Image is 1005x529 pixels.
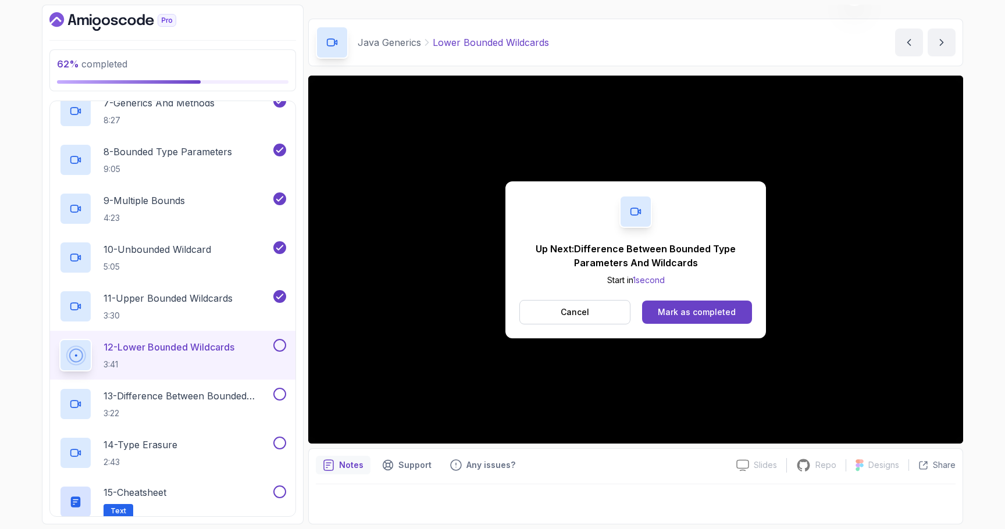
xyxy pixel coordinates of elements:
[375,456,439,474] button: Support button
[104,485,166,499] p: 15 - Cheatsheet
[104,242,211,256] p: 10 - Unbounded Wildcard
[104,389,271,403] p: 13 - Difference Between Bounded Type Parameters And Wildcards
[104,163,232,175] p: 9:05
[519,300,630,324] button: Cancel
[104,438,177,452] p: 14 - Type Erasure
[59,339,286,371] button: 12-Lower Bounded Wildcards3:41
[59,437,286,469] button: 14-Type Erasure2:43
[104,408,271,419] p: 3:22
[928,28,956,56] button: next content
[59,290,286,323] button: 11-Upper Bounded Wildcards3:30
[868,459,899,471] p: Designs
[443,456,522,474] button: Feedback button
[104,96,215,110] p: 7 - Generics And Methods
[316,456,370,474] button: notes button
[433,35,549,49] p: Lower Bounded Wildcards
[933,459,956,471] p: Share
[658,306,736,318] div: Mark as completed
[59,192,286,225] button: 9-Multiple Bounds4:23
[633,275,665,285] span: 1 second
[561,306,589,318] p: Cancel
[57,58,127,70] span: completed
[104,456,177,468] p: 2:43
[57,58,79,70] span: 62 %
[59,241,286,274] button: 10-Unbounded Wildcard5:05
[519,274,752,286] p: Start in
[895,28,923,56] button: previous content
[59,388,286,420] button: 13-Difference Between Bounded Type Parameters And Wildcards3:22
[104,212,185,224] p: 4:23
[104,194,185,208] p: 9 - Multiple Bounds
[59,485,286,518] button: 15-CheatsheetText
[59,95,286,127] button: 7-Generics And Methods8:27
[308,76,963,444] iframe: 12 - Lower Bounded Wildcards
[754,459,777,471] p: Slides
[59,144,286,176] button: 8-Bounded Type Parameters9:05
[104,340,234,354] p: 12 - Lower Bounded Wildcards
[815,459,836,471] p: Repo
[104,291,233,305] p: 11 - Upper Bounded Wildcards
[104,115,215,126] p: 8:27
[519,242,752,270] p: Up Next: Difference Between Bounded Type Parameters And Wildcards
[104,359,234,370] p: 3:41
[908,459,956,471] button: Share
[49,12,203,31] a: Dashboard
[111,506,126,516] span: Text
[104,261,211,273] p: 5:05
[104,310,233,321] p: 3:30
[398,459,432,471] p: Support
[642,301,752,324] button: Mark as completed
[104,145,232,159] p: 8 - Bounded Type Parameters
[358,35,421,49] p: Java Generics
[339,459,363,471] p: Notes
[466,459,515,471] p: Any issues?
